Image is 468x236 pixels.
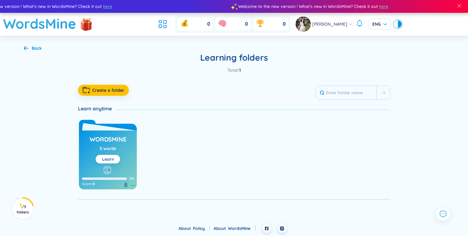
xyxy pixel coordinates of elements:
[227,67,239,73] span: Total :
[378,3,388,10] span: here
[239,67,241,73] span: 1
[129,176,134,181] span: 0%
[179,225,210,232] div: About
[296,16,312,32] a: avatar
[82,181,134,186] div: :
[193,226,210,231] a: Policy
[90,135,126,147] h3: WordsMine
[78,85,129,96] button: Create a folder
[82,181,91,186] span: Score
[32,45,42,52] div: Back
[372,21,387,27] span: ENG
[296,16,311,32] img: avatar
[16,204,29,214] span: / 5 folders
[102,3,112,10] span: here
[100,145,116,152] div: 5 words
[214,225,256,232] div: About
[78,52,390,63] h2: Learning folders
[24,46,42,52] a: Back
[312,21,347,27] span: [PERSON_NAME]
[96,155,120,163] button: Learn
[3,13,76,34] a: WordsMine
[228,226,256,231] a: WordsMine
[283,21,286,27] span: 0
[245,21,248,27] span: 0
[78,105,115,112] div: Learn anytime
[80,15,92,33] img: flashSalesIcon.a7f4f837.png
[108,168,110,173] span: 5
[207,21,210,27] span: 0
[316,86,376,99] input: Enter folder name
[90,134,126,145] a: WordsMine
[102,156,114,162] a: Learn
[93,181,95,186] span: 0
[92,87,124,93] span: Create a folder
[16,203,30,214] h3: 1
